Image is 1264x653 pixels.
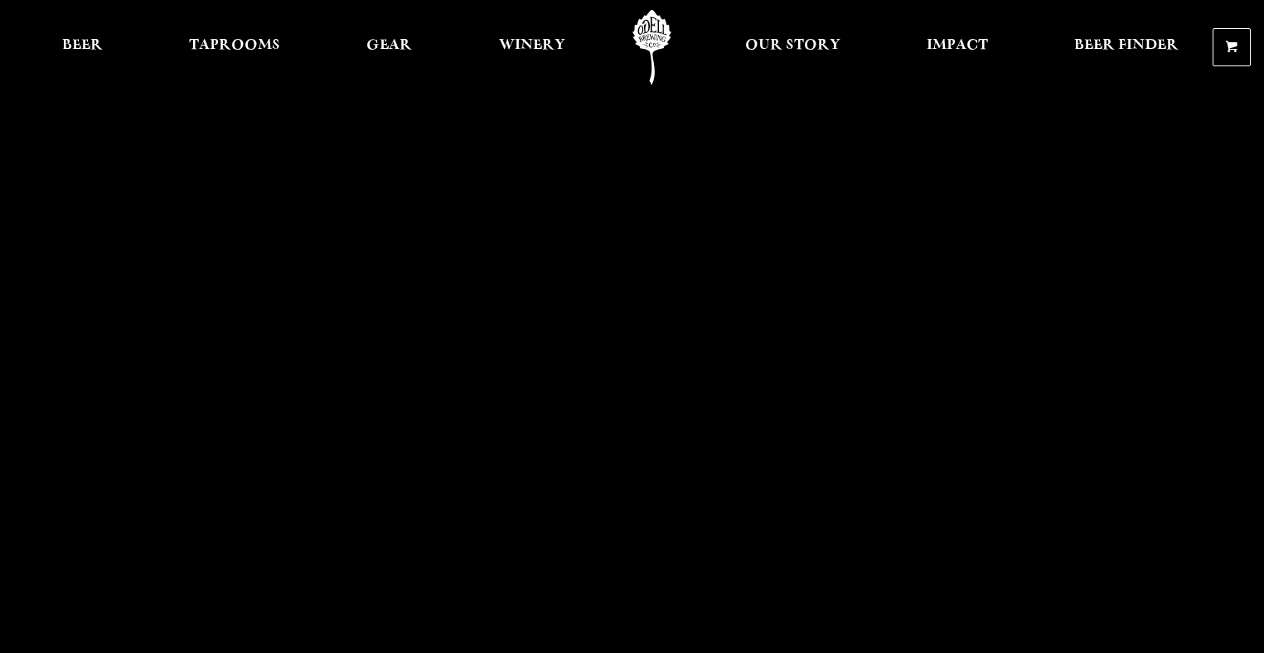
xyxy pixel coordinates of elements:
[62,39,103,52] span: Beer
[189,39,280,52] span: Taprooms
[178,10,291,85] a: Taprooms
[488,10,576,85] a: Winery
[621,10,683,85] a: Odell Home
[745,39,840,52] span: Our Story
[927,39,988,52] span: Impact
[916,10,999,85] a: Impact
[51,10,114,85] a: Beer
[366,39,412,52] span: Gear
[499,39,565,52] span: Winery
[734,10,851,85] a: Our Story
[1063,10,1189,85] a: Beer Finder
[356,10,423,85] a: Gear
[1074,39,1179,52] span: Beer Finder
